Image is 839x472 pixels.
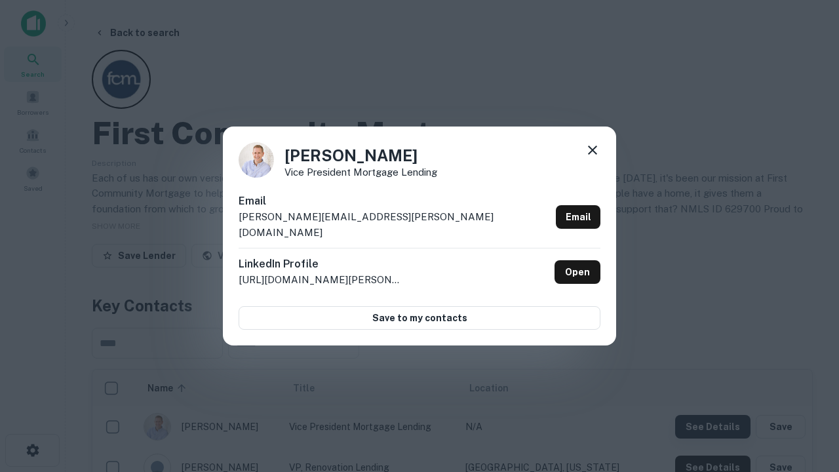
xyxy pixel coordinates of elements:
button: Save to my contacts [239,306,600,330]
a: Email [556,205,600,229]
p: [URL][DOMAIN_NAME][PERSON_NAME] [239,272,402,288]
h6: Email [239,193,551,209]
a: Open [555,260,600,284]
h4: [PERSON_NAME] [284,144,437,167]
img: 1520878720083 [239,142,274,178]
h6: LinkedIn Profile [239,256,402,272]
p: [PERSON_NAME][EMAIL_ADDRESS][PERSON_NAME][DOMAIN_NAME] [239,209,551,240]
iframe: Chat Widget [773,325,839,388]
p: Vice President Mortgage Lending [284,167,437,177]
